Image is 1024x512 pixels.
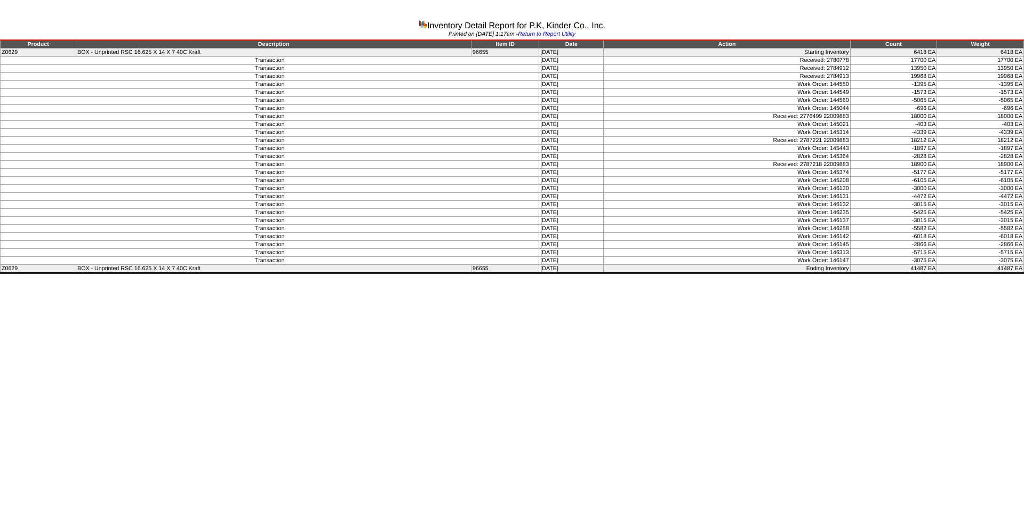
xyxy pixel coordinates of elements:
[604,169,850,177] td: Work Order: 145374
[604,65,850,73] td: Received: 2784912
[539,97,604,105] td: [DATE]
[937,241,1024,249] td: -2866 EA
[937,225,1024,233] td: -5582 EA
[1,233,539,241] td: Transaction
[76,49,471,57] td: BOX - Unprinted RSC 16.625 X 14 X 7 40C Kraft
[539,121,604,129] td: [DATE]
[604,49,850,57] td: Starting Inventory
[539,257,604,265] td: [DATE]
[937,129,1024,137] td: -4339 EA
[937,161,1024,169] td: 18900 EA
[1,257,539,265] td: Transaction
[937,57,1024,65] td: 17700 EA
[1,65,539,73] td: Transaction
[539,57,604,65] td: [DATE]
[1,249,539,257] td: Transaction
[539,185,604,193] td: [DATE]
[471,265,539,273] td: 96655
[539,201,604,209] td: [DATE]
[1,153,539,161] td: Transaction
[604,129,850,137] td: Work Order: 145314
[850,145,937,153] td: -1897 EA
[604,161,850,169] td: Received: 2787218 22009883
[937,233,1024,241] td: -6018 EA
[850,81,937,89] td: -1395 EA
[539,241,604,249] td: [DATE]
[937,97,1024,105] td: -5065 EA
[937,257,1024,265] td: -3075 EA
[76,265,471,273] td: BOX - Unprinted RSC 16.625 X 14 X 7 40C Kraft
[604,105,850,113] td: Work Order: 145044
[850,193,937,201] td: -4472 EA
[1,265,76,273] td: Z0629
[1,193,539,201] td: Transaction
[937,145,1024,153] td: -1897 EA
[850,241,937,249] td: -2866 EA
[539,225,604,233] td: [DATE]
[471,49,539,57] td: 96655
[850,249,937,257] td: -5715 EA
[937,201,1024,209] td: -3015 EA
[604,241,850,249] td: Work Order: 146145
[937,65,1024,73] td: 13950 EA
[1,145,539,153] td: Transaction
[604,217,850,225] td: Work Order: 146137
[1,169,539,177] td: Transaction
[539,161,604,169] td: [DATE]
[1,177,539,185] td: Transaction
[604,177,850,185] td: Work Order: 145208
[937,217,1024,225] td: -3015 EA
[1,113,539,121] td: Transaction
[518,31,575,37] a: Return to Report Utility
[604,193,850,201] td: Work Order: 146131
[850,265,937,273] td: 41487 EA
[604,233,850,241] td: Work Order: 146142
[539,137,604,145] td: [DATE]
[604,121,850,129] td: Work Order: 145021
[850,257,937,265] td: -3075 EA
[937,209,1024,217] td: -5425 EA
[850,40,937,49] td: Count
[1,217,539,225] td: Transaction
[76,40,471,49] td: Description
[539,249,604,257] td: [DATE]
[850,137,937,145] td: 18212 EA
[604,113,850,121] td: Received: 2776499 22009883
[850,73,937,81] td: 19968 EA
[850,57,937,65] td: 17700 EA
[850,177,937,185] td: -6105 EA
[604,153,850,161] td: Work Order: 145364
[1,241,539,249] td: Transaction
[539,105,604,113] td: [DATE]
[850,153,937,161] td: -2828 EA
[937,121,1024,129] td: -403 EA
[850,217,937,225] td: -3015 EA
[937,113,1024,121] td: 18000 EA
[539,233,604,241] td: [DATE]
[1,89,539,97] td: Transaction
[1,81,539,89] td: Transaction
[937,105,1024,113] td: -696 EA
[539,209,604,217] td: [DATE]
[850,105,937,113] td: -696 EA
[604,57,850,65] td: Received: 2780778
[850,113,937,121] td: 18000 EA
[937,249,1024,257] td: -5715 EA
[604,137,850,145] td: Received: 2787221 22009883
[850,121,937,129] td: -403 EA
[539,177,604,185] td: [DATE]
[937,193,1024,201] td: -4472 EA
[604,89,850,97] td: Work Order: 144549
[604,201,850,209] td: Work Order: 146132
[937,169,1024,177] td: -5177 EA
[1,40,76,49] td: Product
[850,233,937,241] td: -6018 EA
[1,121,539,129] td: Transaction
[539,49,604,57] td: [DATE]
[471,40,539,49] td: Item ID
[539,73,604,81] td: [DATE]
[604,81,850,89] td: Work Order: 144550
[850,97,937,105] td: -5065 EA
[850,129,937,137] td: -4339 EA
[850,49,937,57] td: 6418 EA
